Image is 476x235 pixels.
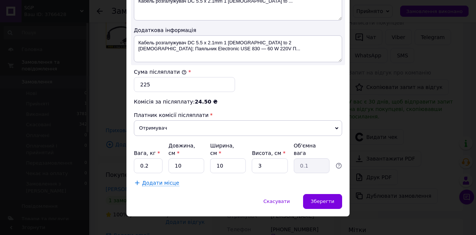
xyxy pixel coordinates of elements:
[134,69,187,75] label: Сума післяплати
[311,199,334,204] span: Зберегти
[134,120,342,136] span: Отримувач
[168,143,195,156] label: Довжина, см
[134,112,209,118] span: Платник комісії післяплати
[294,142,329,157] div: Об'ємна вага
[134,26,342,34] div: Додаткова інформація
[252,150,285,156] label: Висота, см
[210,143,234,156] label: Ширина, см
[134,150,160,156] label: Вага, кг
[195,99,218,105] span: 24.50 ₴
[134,35,342,62] textarea: Кабель розгалужувач DC 5.5 x 2.1mm 1 [DEMOGRAPHIC_DATA] to 2 [DEMOGRAPHIC_DATA]; Паяльник Electro...
[134,98,342,105] div: Комісія за післяплату:
[142,180,179,186] span: Додати місце
[263,199,290,204] span: Скасувати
